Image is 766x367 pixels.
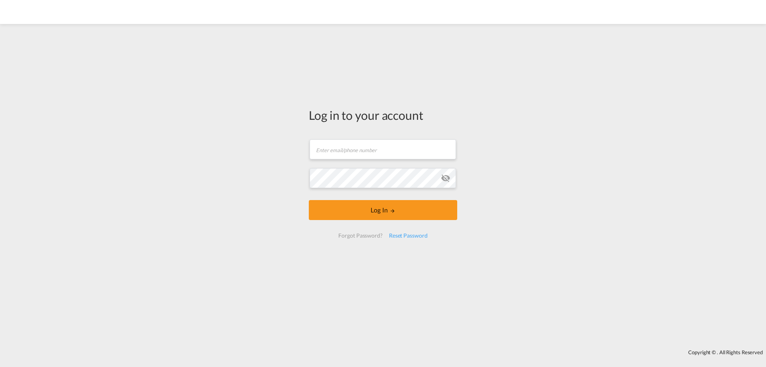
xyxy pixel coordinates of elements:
button: LOGIN [309,200,457,220]
div: Log in to your account [309,107,457,123]
div: Reset Password [386,228,431,243]
input: Enter email/phone number [310,139,456,159]
md-icon: icon-eye-off [441,173,450,183]
div: Forgot Password? [335,228,385,243]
